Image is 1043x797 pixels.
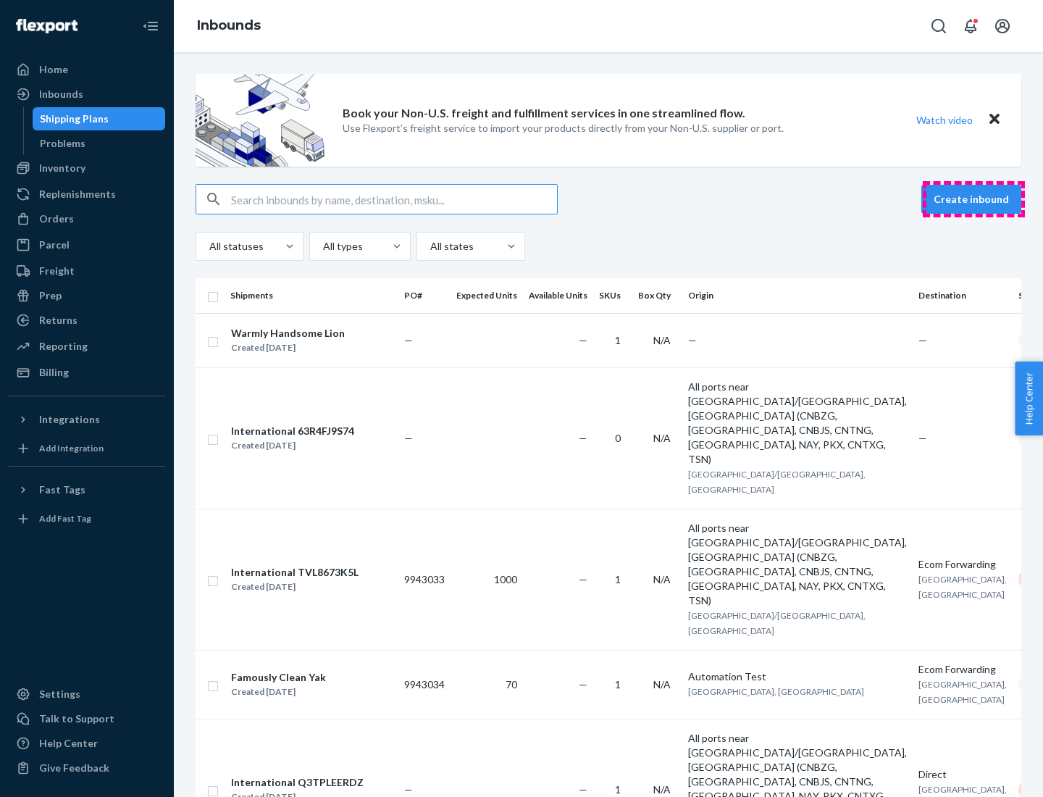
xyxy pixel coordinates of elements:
[343,121,784,135] p: Use Flexport’s freight service to import your products directly from your Non-U.S. supplier or port.
[136,12,165,41] button: Close Navigation
[688,669,907,684] div: Automation Test
[615,573,621,585] span: 1
[398,509,451,650] td: 9943033
[9,732,165,755] a: Help Center
[593,278,632,313] th: SKUs
[682,278,913,313] th: Origin
[9,233,165,256] a: Parcel
[231,685,326,699] div: Created [DATE]
[579,334,587,346] span: —
[918,557,1007,572] div: Ecom Forwarding
[523,278,593,313] th: Available Units
[653,783,671,796] span: N/A
[9,707,165,730] a: Talk to Support
[985,109,1004,130] button: Close
[907,109,982,130] button: Watch video
[451,278,523,313] th: Expected Units
[39,483,85,497] div: Fast Tags
[988,12,1017,41] button: Open account menu
[231,185,557,214] input: Search inbounds by name, destination, msku...
[653,573,671,585] span: N/A
[33,132,166,155] a: Problems
[9,683,165,706] a: Settings
[9,58,165,81] a: Home
[231,670,326,685] div: Famously Clean Yak
[39,313,78,327] div: Returns
[9,183,165,206] a: Replenishments
[918,662,1007,677] div: Ecom Forwarding
[918,432,927,444] span: —
[653,432,671,444] span: N/A
[429,239,430,254] input: All states
[231,424,354,438] div: International 63R4FJ9S74
[231,775,364,790] div: International Q3TPLEERDZ
[39,412,100,427] div: Integrations
[39,512,91,525] div: Add Fast Tag
[9,207,165,230] a: Orders
[231,438,354,453] div: Created [DATE]
[404,432,413,444] span: —
[921,185,1021,214] button: Create inbound
[579,573,587,585] span: —
[404,783,413,796] span: —
[506,678,517,690] span: 70
[398,278,451,313] th: PO#
[615,783,621,796] span: 1
[579,678,587,690] span: —
[494,573,517,585] span: 1000
[956,12,985,41] button: Open notifications
[16,19,78,33] img: Flexport logo
[39,339,88,354] div: Reporting
[39,712,114,726] div: Talk to Support
[9,507,165,530] a: Add Fast Tag
[688,521,907,608] div: All ports near [GEOGRAPHIC_DATA]/[GEOGRAPHIC_DATA], [GEOGRAPHIC_DATA] (CNBZG, [GEOGRAPHIC_DATA], ...
[9,335,165,358] a: Reporting
[39,87,83,101] div: Inbounds
[9,83,165,106] a: Inbounds
[39,238,70,252] div: Parcel
[39,736,98,751] div: Help Center
[39,442,104,454] div: Add Integration
[39,187,116,201] div: Replenishments
[197,17,261,33] a: Inbounds
[653,334,671,346] span: N/A
[9,408,165,431] button: Integrations
[688,610,866,636] span: [GEOGRAPHIC_DATA]/[GEOGRAPHIC_DATA], [GEOGRAPHIC_DATA]
[1015,362,1043,435] button: Help Center
[231,565,359,580] div: International TVL8673K5L
[39,288,62,303] div: Prep
[913,278,1013,313] th: Destination
[322,239,323,254] input: All types
[40,136,85,151] div: Problems
[579,783,587,796] span: —
[39,62,68,77] div: Home
[688,686,864,697] span: [GEOGRAPHIC_DATA], [GEOGRAPHIC_DATA]
[918,574,1007,600] span: [GEOGRAPHIC_DATA], [GEOGRAPHIC_DATA]
[615,432,621,444] span: 0
[398,650,451,719] td: 9943034
[9,437,165,460] a: Add Integration
[9,284,165,307] a: Prep
[39,761,109,775] div: Give Feedback
[9,309,165,332] a: Returns
[39,687,80,701] div: Settings
[9,157,165,180] a: Inventory
[688,469,866,495] span: [GEOGRAPHIC_DATA]/[GEOGRAPHIC_DATA], [GEOGRAPHIC_DATA]
[39,212,74,226] div: Orders
[231,341,345,355] div: Created [DATE]
[404,334,413,346] span: —
[39,264,75,278] div: Freight
[632,278,682,313] th: Box Qty
[653,678,671,690] span: N/A
[688,380,907,467] div: All ports near [GEOGRAPHIC_DATA]/[GEOGRAPHIC_DATA], [GEOGRAPHIC_DATA] (CNBZG, [GEOGRAPHIC_DATA], ...
[33,107,166,130] a: Shipping Plans
[918,334,927,346] span: —
[39,161,85,175] div: Inventory
[231,326,345,341] div: Warmly Handsome Lion
[208,239,209,254] input: All statuses
[688,334,697,346] span: —
[343,105,745,122] p: Book your Non-U.S. freight and fulfillment services in one streamlined flow.
[918,767,1007,782] div: Direct
[39,365,69,380] div: Billing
